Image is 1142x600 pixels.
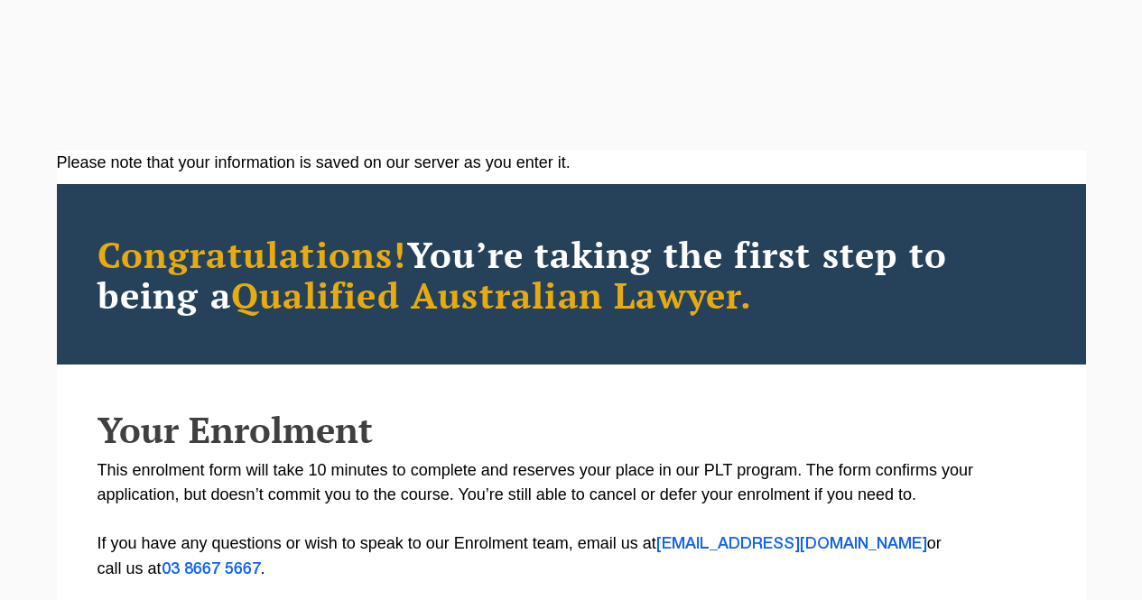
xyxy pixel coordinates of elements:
h2: You’re taking the first step to being a [97,234,1045,315]
span: Qualified Australian Lawyer. [231,271,753,318]
a: [EMAIL_ADDRESS][DOMAIN_NAME] [656,537,927,551]
span: Congratulations! [97,230,407,278]
div: Please note that your information is saved on our server as you enter it. [57,151,1086,175]
p: This enrolment form will take 10 minutes to complete and reserves your place in our PLT program. ... [97,458,1045,582]
a: 03 8667 5667 [162,562,261,577]
h2: Your Enrolment [97,410,1045,449]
